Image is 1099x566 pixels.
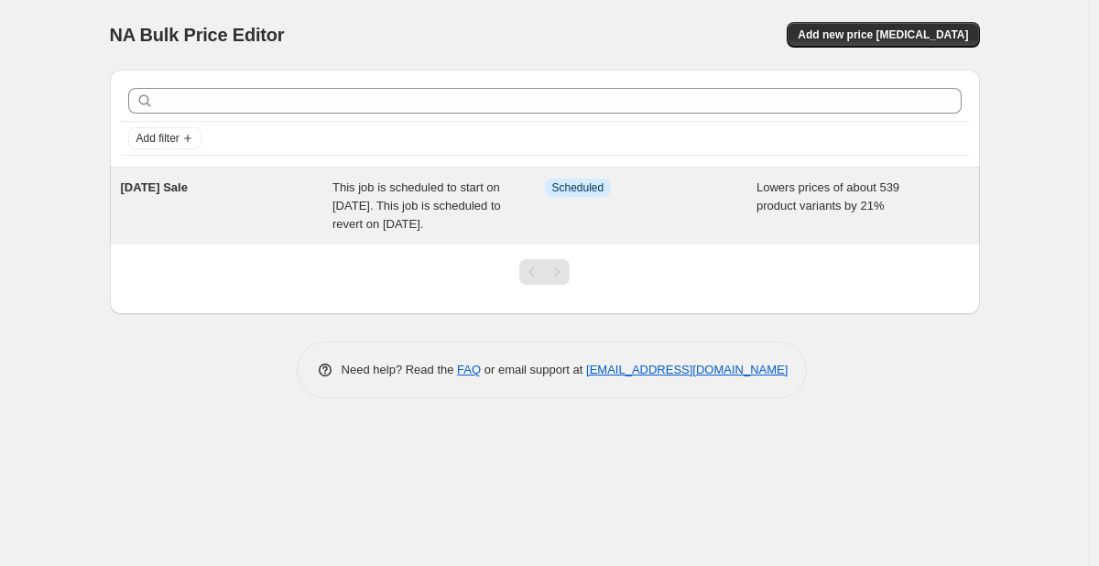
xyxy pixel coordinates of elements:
[787,22,979,48] button: Add new price [MEDICAL_DATA]
[136,131,180,146] span: Add filter
[128,127,201,149] button: Add filter
[121,180,188,194] span: [DATE] Sale
[798,27,968,42] span: Add new price [MEDICAL_DATA]
[457,363,481,376] a: FAQ
[110,25,285,45] span: NA Bulk Price Editor
[756,180,899,212] span: Lowers prices of about 539 product variants by 21%
[481,363,586,376] span: or email support at
[552,180,604,195] span: Scheduled
[342,363,458,376] span: Need help? Read the
[332,180,501,231] span: This job is scheduled to start on [DATE]. This job is scheduled to revert on [DATE].
[586,363,788,376] a: [EMAIL_ADDRESS][DOMAIN_NAME]
[519,259,570,285] nav: Pagination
